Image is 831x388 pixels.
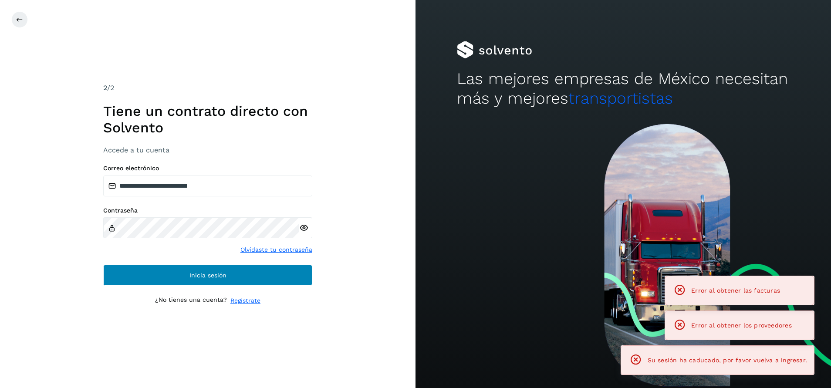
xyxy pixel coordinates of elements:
h1: Tiene un contrato directo con Solvento [103,103,312,136]
span: Su sesión ha caducado, por favor vuelva a ingresar. [648,357,807,364]
span: 2 [103,84,107,92]
h2: Las mejores empresas de México necesitan más y mejores [457,69,789,108]
span: Error al obtener los proveedores [691,322,792,329]
div: /2 [103,83,312,93]
span: transportistas [568,89,673,108]
span: Error al obtener las facturas [691,287,780,294]
span: Inicia sesión [189,272,226,278]
a: Olvidaste tu contraseña [240,245,312,254]
button: Inicia sesión [103,265,312,286]
label: Contraseña [103,207,312,214]
label: Correo electrónico [103,165,312,172]
p: ¿No tienes una cuenta? [155,296,227,305]
h3: Accede a tu cuenta [103,146,312,154]
a: Regístrate [230,296,260,305]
